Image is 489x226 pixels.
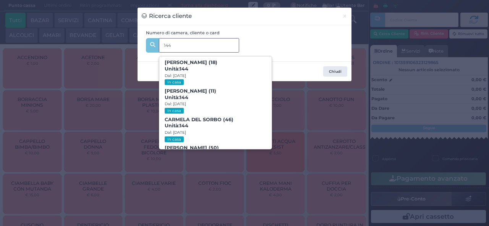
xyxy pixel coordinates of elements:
[165,136,183,142] small: In casa
[180,123,188,128] strong: 144
[165,123,188,129] span: Unità:
[165,108,183,114] small: In casa
[142,12,192,21] h3: Ricerca cliente
[165,73,186,78] small: Dal: [DATE]
[159,38,239,53] input: Es. 'Mario Rossi', '220' o '108123234234'
[342,12,347,20] span: ×
[165,145,219,157] b: [PERSON_NAME] (50)
[165,117,233,129] b: CARMELA DEL SORBO (46)
[165,79,183,85] small: In casa
[323,66,347,77] button: Chiudi
[165,95,188,101] span: Unità:
[338,8,351,25] button: Chiudi
[165,130,186,135] small: Dal: [DATE]
[165,59,217,72] b: [PERSON_NAME] (18)
[180,95,188,100] strong: 144
[180,66,188,72] strong: 144
[165,66,188,72] span: Unità:
[165,88,216,100] b: [PERSON_NAME] (11)
[165,101,186,106] small: Dal: [DATE]
[146,30,220,36] label: Numero di camera, cliente o card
